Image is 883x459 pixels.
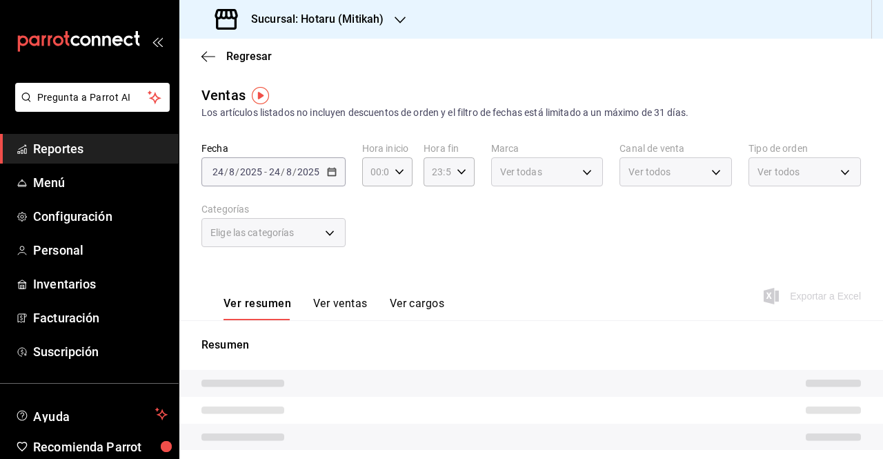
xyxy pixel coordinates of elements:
[297,166,320,177] input: ----
[228,166,235,177] input: --
[264,166,267,177] span: -
[224,297,291,320] button: Ver resumen
[33,139,168,158] span: Reportes
[201,337,861,353] p: Resumen
[33,342,168,361] span: Suscripción
[424,144,474,153] label: Hora fin
[281,166,285,177] span: /
[201,50,272,63] button: Regresar
[235,166,239,177] span: /
[292,166,297,177] span: /
[224,166,228,177] span: /
[33,173,168,192] span: Menú
[240,11,384,28] h3: Sucursal: Hotaru (Mitikah)
[33,207,168,226] span: Configuración
[37,90,148,105] span: Pregunta a Parrot AI
[152,36,163,47] button: open_drawer_menu
[201,85,246,106] div: Ventas
[201,144,346,153] label: Fecha
[390,297,445,320] button: Ver cargos
[33,438,168,456] span: Recomienda Parrot
[33,406,150,422] span: Ayuda
[491,144,604,153] label: Marca
[619,144,732,153] label: Canal de venta
[252,87,269,104] img: Tooltip marker
[33,309,168,327] span: Facturación
[212,166,224,177] input: --
[239,166,263,177] input: ----
[313,297,368,320] button: Ver ventas
[224,297,444,320] div: navigation tabs
[748,144,861,153] label: Tipo de orden
[33,241,168,260] span: Personal
[226,50,272,63] span: Regresar
[201,204,346,214] label: Categorías
[268,166,281,177] input: --
[500,165,542,179] span: Ver todas
[201,106,861,120] div: Los artículos listados no incluyen descuentos de orden y el filtro de fechas está limitado a un m...
[757,165,800,179] span: Ver todos
[10,100,170,115] a: Pregunta a Parrot AI
[15,83,170,112] button: Pregunta a Parrot AI
[286,166,292,177] input: --
[628,165,671,179] span: Ver todos
[210,226,295,240] span: Elige las categorías
[362,144,413,153] label: Hora inicio
[33,275,168,293] span: Inventarios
